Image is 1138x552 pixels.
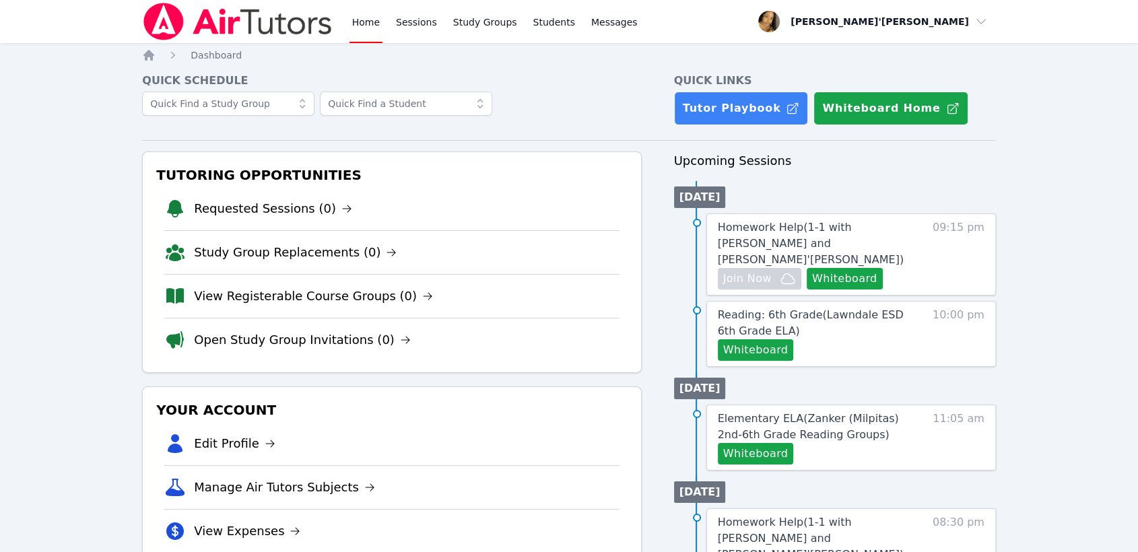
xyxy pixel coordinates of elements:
a: Requested Sessions (0) [194,199,352,218]
button: Whiteboard [718,339,794,361]
span: Elementary ELA ( Zanker (Milpitas) 2nd-6th Grade Reading Groups ) [718,412,899,441]
a: Open Study Group Invitations (0) [194,331,411,349]
a: Manage Air Tutors Subjects [194,478,375,497]
h3: Tutoring Opportunities [154,163,630,187]
span: Join Now [723,271,772,287]
h3: Your Account [154,398,630,422]
a: View Expenses [194,522,300,541]
a: Reading: 6th Grade(Lawndale ESD 6th Grade ELA) [718,307,918,339]
a: Dashboard [191,48,242,62]
nav: Breadcrumb [142,48,996,62]
a: Edit Profile [194,434,275,453]
button: Whiteboard [807,268,883,289]
button: Join Now [718,268,801,289]
a: View Registerable Course Groups (0) [194,287,433,306]
span: 11:05 am [933,411,984,464]
span: 10:00 pm [933,307,984,361]
span: Homework Help ( 1-1 with [PERSON_NAME] and [PERSON_NAME]'[PERSON_NAME] ) [718,221,904,266]
a: Study Group Replacements (0) [194,243,397,262]
li: [DATE] [674,186,726,208]
h3: Upcoming Sessions [674,151,996,170]
input: Quick Find a Student [320,92,492,116]
button: Whiteboard Home [813,92,968,125]
span: 09:15 pm [933,219,984,289]
span: Dashboard [191,50,242,61]
input: Quick Find a Study Group [142,92,314,116]
button: Whiteboard [718,443,794,464]
h4: Quick Schedule [142,73,641,89]
h4: Quick Links [674,73,996,89]
img: Air Tutors [142,3,333,40]
li: [DATE] [674,378,726,399]
a: Homework Help(1-1 with [PERSON_NAME] and [PERSON_NAME]'[PERSON_NAME]) [718,219,918,268]
a: Elementary ELA(Zanker (Milpitas) 2nd-6th Grade Reading Groups) [718,411,918,443]
span: Messages [591,15,638,29]
a: Tutor Playbook [674,92,809,125]
span: Reading: 6th Grade ( Lawndale ESD 6th Grade ELA ) [718,308,904,337]
li: [DATE] [674,481,726,503]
